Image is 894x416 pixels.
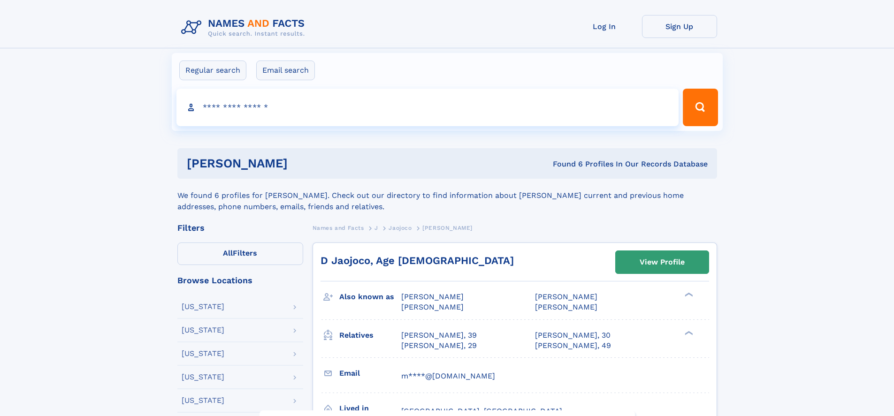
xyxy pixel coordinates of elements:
[535,340,611,351] a: [PERSON_NAME], 49
[389,222,412,234] a: Jaojoco
[389,225,412,231] span: Jaojoco
[223,249,233,257] span: All
[420,159,708,169] div: Found 6 Profiles In Our Records Database
[321,255,514,266] a: D Jaojoco, Age [DEMOGRAPHIC_DATA]
[177,224,303,232] div: Filters
[256,61,315,80] label: Email search
[567,15,642,38] a: Log In
[176,89,679,126] input: search input
[401,407,562,416] span: [GEOGRAPHIC_DATA], [GEOGRAPHIC_DATA]
[339,365,401,381] h3: Email
[179,61,246,80] label: Regular search
[683,89,718,126] button: Search Button
[374,222,378,234] a: J
[374,225,378,231] span: J
[182,326,224,334] div: [US_STATE]
[177,276,303,285] div: Browse Locations
[177,242,303,265] label: Filters
[177,15,313,40] img: Logo Names and Facts
[182,373,224,381] div: [US_STATE]
[187,158,420,169] h1: [PERSON_NAME]
[339,289,401,305] h3: Also known as
[401,330,477,340] a: [PERSON_NAME], 39
[640,251,685,273] div: View Profile
[182,303,224,310] div: [US_STATE]
[535,292,597,301] span: [PERSON_NAME]
[682,292,694,298] div: ❯
[422,225,473,231] span: [PERSON_NAME]
[177,179,717,212] div: We found 6 profiles for [PERSON_NAME]. Check out our directory to find information about [PERSON_...
[401,303,464,311] span: [PERSON_NAME]
[535,303,597,311] span: [PERSON_NAME]
[401,340,477,351] a: [PERSON_NAME], 29
[182,350,224,357] div: [US_STATE]
[401,292,464,301] span: [PERSON_NAME]
[642,15,717,38] a: Sign Up
[682,330,694,336] div: ❯
[182,397,224,404] div: [US_STATE]
[313,222,364,234] a: Names and Facts
[339,327,401,343] h3: Relatives
[535,330,611,340] a: [PERSON_NAME], 30
[616,251,709,273] a: View Profile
